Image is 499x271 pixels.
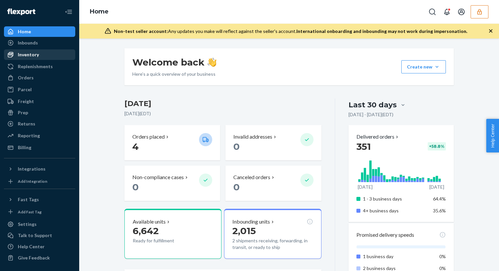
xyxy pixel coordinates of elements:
p: 2 shipments receiving, forwarding, in transit, or ready to ship [232,237,313,251]
button: Fast Tags [4,194,75,205]
div: Inventory [18,51,39,58]
span: 0% [439,265,446,271]
p: Ready for fulfillment [133,237,194,244]
p: 4+ business days [363,207,428,214]
button: Canceled orders 0 [225,166,321,201]
a: Help Center [4,241,75,252]
button: Open account menu [455,5,468,18]
a: Billing [4,142,75,153]
span: 4 [132,141,139,152]
p: [DATE] [429,184,444,190]
button: Open Search Box [426,5,439,18]
a: Add Fast Tag [4,207,75,217]
a: Talk to Support [4,230,75,241]
div: Give Feedback [18,255,50,261]
button: Delivered orders [356,133,400,141]
span: 64.4% [433,196,446,202]
div: + 58.8 % [428,142,446,150]
a: Prep [4,107,75,118]
a: Orders [4,72,75,83]
span: 351 [356,141,371,152]
span: 0 [132,181,139,193]
div: Inbounds [18,40,38,46]
span: 0% [439,254,446,259]
span: 0 [233,181,240,193]
button: Invalid addresses 0 [225,125,321,160]
img: Flexport logo [7,9,35,15]
div: Reporting [18,132,40,139]
a: Replenishments [4,61,75,72]
button: Close Navigation [62,5,75,18]
p: Available units [133,218,166,226]
div: Replenishments [18,63,53,70]
p: Non-compliance cases [132,174,184,181]
p: 1 business day [363,253,428,260]
button: Inbounding units2,0152 shipments receiving, forwarding, in transit, or ready to ship [224,209,321,259]
a: Freight [4,96,75,107]
div: Billing [18,144,31,151]
span: 6,642 [133,225,159,236]
a: Home [90,8,109,15]
button: Orders placed 4 [124,125,220,160]
div: Orders [18,74,34,81]
div: Home [18,28,31,35]
div: Integrations [18,166,46,172]
span: Non-test seller account: [114,28,168,34]
div: Freight [18,98,34,105]
img: hand-wave emoji [207,58,216,67]
span: 0 [233,141,240,152]
ol: breadcrumbs [84,2,114,21]
button: Integrations [4,164,75,174]
h3: [DATE] [124,98,321,109]
button: Create new [401,60,446,73]
div: Talk to Support [18,232,52,239]
span: 35.6% [433,208,446,213]
p: Orders placed [132,133,165,141]
p: 1 - 3 business days [363,196,428,202]
p: Promised delivery speeds [356,231,414,239]
div: Settings [18,221,37,228]
span: 2,015 [232,225,256,236]
button: Available units6,642Ready for fulfillment [124,209,221,259]
a: Parcel [4,84,75,95]
button: Non-compliance cases 0 [124,166,220,201]
button: Give Feedback [4,253,75,263]
div: Help Center [18,243,45,250]
div: Parcel [18,86,32,93]
a: Add Integration [4,177,75,186]
div: Returns [18,121,35,127]
h1: Welcome back [132,56,216,68]
button: Open notifications [440,5,453,18]
span: International onboarding and inbounding may not work during impersonation. [296,28,467,34]
a: Home [4,26,75,37]
p: Here’s a quick overview of your business [132,71,216,77]
div: Any updates you make will reflect against the seller's account. [114,28,467,35]
a: Inbounds [4,38,75,48]
p: Inbounding units [232,218,270,226]
a: Returns [4,119,75,129]
a: Inventory [4,49,75,60]
button: Help Center [486,119,499,152]
p: Canceled orders [233,174,270,181]
div: Add Fast Tag [18,209,42,215]
p: Invalid addresses [233,133,272,141]
p: [DATE] - [DATE] ( EDT ) [349,111,393,118]
a: Reporting [4,130,75,141]
div: Add Integration [18,178,47,184]
a: Settings [4,219,75,230]
div: Last 30 days [349,100,397,110]
div: Fast Tags [18,196,39,203]
p: [DATE] ( EDT ) [124,110,321,117]
p: [DATE] [358,184,373,190]
div: Prep [18,109,28,116]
